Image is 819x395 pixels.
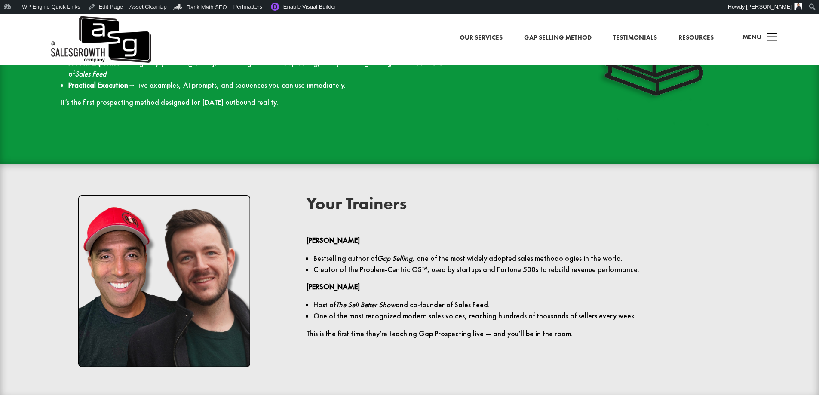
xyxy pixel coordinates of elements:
[613,32,657,43] a: Testimonials
[22,22,95,29] div: Domain: [DOMAIN_NAME]
[313,253,758,264] p: Bestselling author of , one of the most widely adopted sales methodologies in the world.
[49,14,151,65] img: ASG Co. Logo
[14,22,21,29] img: website_grey.svg
[306,329,758,338] p: This is the first time they’re teaching Gap Prospecting live — and you’ll be in the room.
[336,300,396,309] em: The Sell Better Show
[313,264,758,275] p: Creator of the Problem-Centric OS™, used by startups and Fortune 500s to rebuild revenue performa...
[313,310,758,322] p: One of the most recognized modern sales voices, reaching hundreds of thousands of sellers every w...
[75,69,106,79] em: Sales Feed
[282,58,318,67] em: Gap Selling
[678,32,714,43] a: Resources
[524,32,592,43] a: Gap Selling Method
[460,32,503,43] a: Our Services
[78,195,250,367] img: Keenan Will 4
[306,282,360,291] strong: [PERSON_NAME]
[764,29,781,46] span: a
[416,58,445,67] em: Sell Better
[95,55,145,61] div: Keywords by Traffic
[68,57,513,80] li: → taught by [PERSON_NAME], bestselling author of , and [PERSON_NAME], host of and co-founder of .
[306,195,758,217] h2: Your Trainers
[23,54,30,61] img: tab_domain_overview_orange.svg
[68,58,120,67] strong: Proven Expertise
[14,14,21,21] img: logo_orange.svg
[746,3,792,10] span: [PERSON_NAME]
[306,236,360,245] strong: [PERSON_NAME]
[61,98,513,107] p: It’s the first prospecting method designed for [DATE] outbound reality.
[24,14,42,21] div: v 4.0.25
[377,254,412,263] em: Gap Selling
[86,54,92,61] img: tab_keywords_by_traffic_grey.svg
[68,80,128,90] strong: Practical Execution
[33,55,77,61] div: Domain Overview
[49,14,151,65] a: A Sales Growth Company Logo
[187,4,227,10] span: Rank Math SEO
[742,33,761,41] span: Menu
[313,299,758,310] p: Host of and co-founder of Sales Feed.
[68,80,513,91] li: → live examples, AI prompts, and sequences you can use immediately.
